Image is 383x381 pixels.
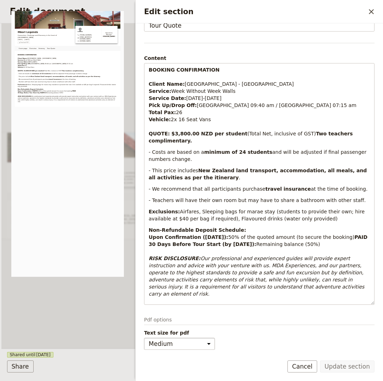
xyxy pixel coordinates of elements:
a: Itinerary [105,143,139,163]
span: [EMAIL_ADDRESS][DOMAIN_NAME] [275,101,353,116]
span: 50% of the quoted amount (to secure the booking) [228,234,355,240]
span: [PHONE_NUMBER] [275,93,320,100]
span: - Teachers will have their own room but may have to share a bathroom with other staff. [149,197,366,203]
strong: QUOTE: [149,131,170,136]
strong: Exclusions: [149,209,180,214]
span: - Costs are based on a [149,149,204,155]
strong: Total Pax: [149,110,176,115]
span: Remaining balance (50%) [256,241,320,247]
strong: Service: [149,88,171,94]
span: [GEOGRAPHIC_DATA] - [GEOGRAPHIC_DATA] [185,81,294,87]
a: www.hetohu.com [267,117,353,124]
input: Section label [144,19,375,32]
span: [GEOGRAPHIC_DATA] 09:40 am / [GEOGRAPHIC_DATA] 07:15 am [197,102,356,108]
a: Cover page [25,143,69,163]
strong: travel insurance [265,186,311,192]
em: Our professional and experienced guides will provide expert instruction and advice with your vent... [149,256,366,297]
button: ​Download PDF [25,126,72,134]
strong: Upon Confirmation ([DATE]): [149,234,228,240]
h2: Edit document [10,6,363,17]
strong: PAID [354,234,367,240]
button: Update section [320,360,375,372]
button: Close drawer [365,6,377,18]
h2: Edit section [144,6,365,17]
p: Pdf options [144,316,375,325]
strong: $3,800.00 NZD per student [171,131,247,136]
span: [DOMAIN_NAME] [275,117,316,124]
span: Text size for pdf [144,329,375,336]
strong: 30 Days Before Tour Start (by [DATE]): [149,241,256,247]
strong: RISK DISCLOSURE: [149,256,201,261]
a: info@hetohu.com [267,101,353,116]
strong: Non-Refundable Deposit Schedule: [149,227,246,233]
span: - We recommend that all participants purchase [149,186,265,192]
div: Content [144,55,375,62]
span: Shared until [7,352,53,358]
strong: minimum of 24 students [204,149,273,155]
span: - This price includes [149,168,198,173]
span: [DATE] – [DATE] [25,113,73,122]
a: +64 7 348 4290 [267,93,353,100]
span: . [239,175,240,180]
strong: New Zealand land transport, accommodation, all meals, and all activities as per the itinerary [149,168,368,180]
strong: Client Name: [149,81,185,87]
span: Download PDF [36,127,67,133]
select: Text size for pdf [144,338,215,350]
a: Overview [69,143,105,163]
span: 26 [176,110,182,115]
span: (Total Net, inclusive of GST) [247,131,316,136]
button: Share [7,360,34,372]
span: at the time of booking. [311,186,367,192]
span: 2x 16 Seat Vans [171,117,211,122]
span: Airfares, Sleeping bags for marae stay (students to provide their own; hire available at $40 per ... [149,209,366,222]
strong: BOOKING CONFIRMATION [149,67,219,73]
span: [DATE] [36,352,51,358]
button: Cancel [287,360,317,372]
strong: Service Date: [149,95,186,101]
span: Week Without Week Walls [171,88,235,94]
strong: Pick Up/Drop Off: [149,102,197,108]
p: Connection, Challenge and Discovery in the heart of [GEOGRAPHIC_DATA]. [25,96,241,113]
span: [DATE]-[DATE] [186,95,222,101]
img: Tohu Experiences logo [267,65,288,86]
a: Tour Quote [139,143,181,163]
strong: Vehicle: [149,117,171,122]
